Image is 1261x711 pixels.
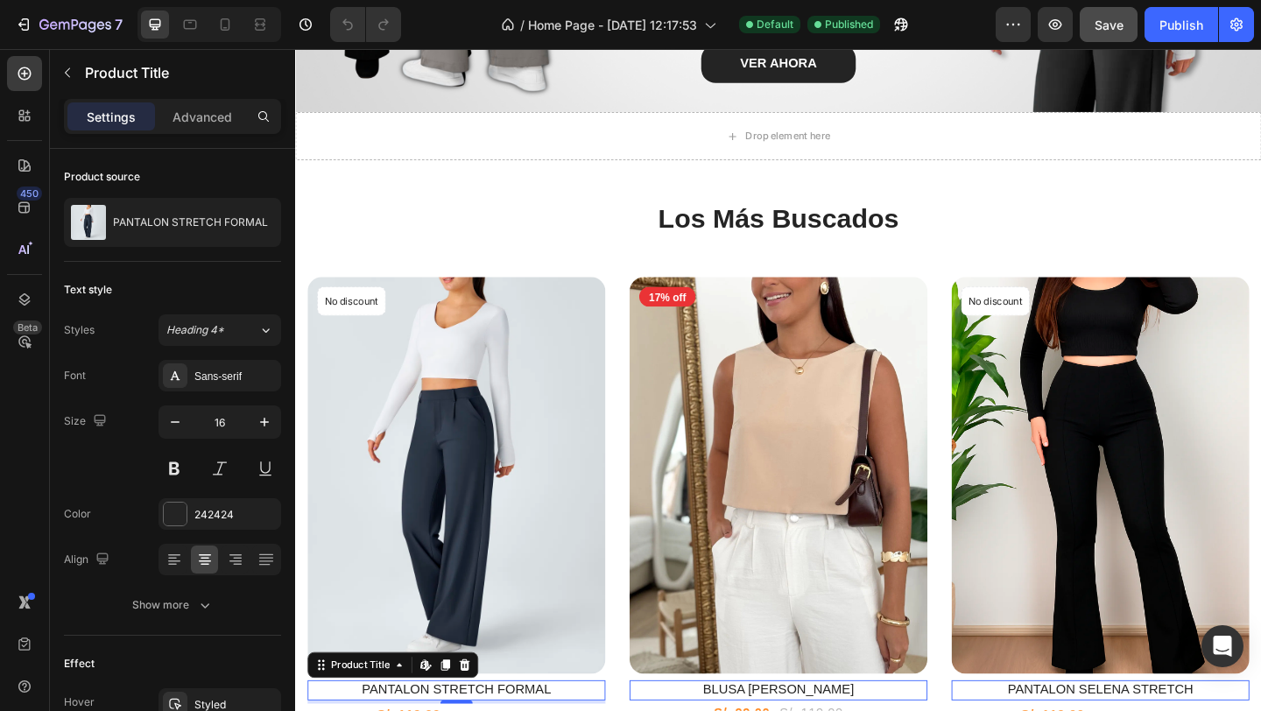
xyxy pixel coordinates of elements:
[64,656,95,672] div: Effect
[490,88,582,102] div: Drop element here
[17,187,42,201] div: 450
[64,506,91,522] div: Color
[64,282,112,298] div: Text style
[363,686,687,708] a: BLUSA [PERSON_NAME]
[159,314,281,346] button: Heading 4*
[13,320,42,334] div: Beta
[113,216,268,229] p: PANTALON STRETCH FORMAL
[714,686,1038,708] a: PANTALON SELENA STRETCH
[64,694,95,710] div: Hover
[825,17,873,32] span: Published
[295,49,1261,711] iframe: Design area
[13,165,1038,206] h2: Los Más Buscados
[757,17,793,32] span: Default
[64,548,113,572] div: Align
[520,16,525,34] span: /
[71,205,106,240] img: product feature img
[85,62,274,83] p: Product Title
[64,410,110,433] div: Size
[528,16,697,34] span: Home Page - [DATE] 12:17:53
[32,266,90,282] p: No discount
[64,368,86,384] div: Font
[483,5,567,26] p: VER AHORA
[13,686,337,708] a: PANTALON STRETCH FORMAL
[732,266,791,282] p: No discount
[166,322,224,338] span: Heading 4*
[1080,7,1138,42] button: Save
[714,248,1038,679] a: PANTALON SELENA STRETCH
[64,169,140,185] div: Product source
[363,248,687,679] a: BLUSA MARY CASUAL
[1159,16,1203,34] div: Publish
[64,322,95,338] div: Styles
[115,14,123,35] p: 7
[330,7,401,42] div: Undo/Redo
[1145,7,1218,42] button: Publish
[173,108,232,126] p: Advanced
[194,369,277,384] div: Sans-serif
[13,248,337,679] a: PANTALON STRETCH FORMAL
[1095,18,1124,32] span: Save
[64,589,281,621] button: Show more
[35,662,106,678] div: Product Title
[374,258,435,281] pre: 17% off
[87,108,136,126] p: Settings
[132,596,214,614] div: Show more
[194,507,277,523] div: 242424
[1201,625,1243,667] div: Open Intercom Messenger
[7,7,130,42] button: 7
